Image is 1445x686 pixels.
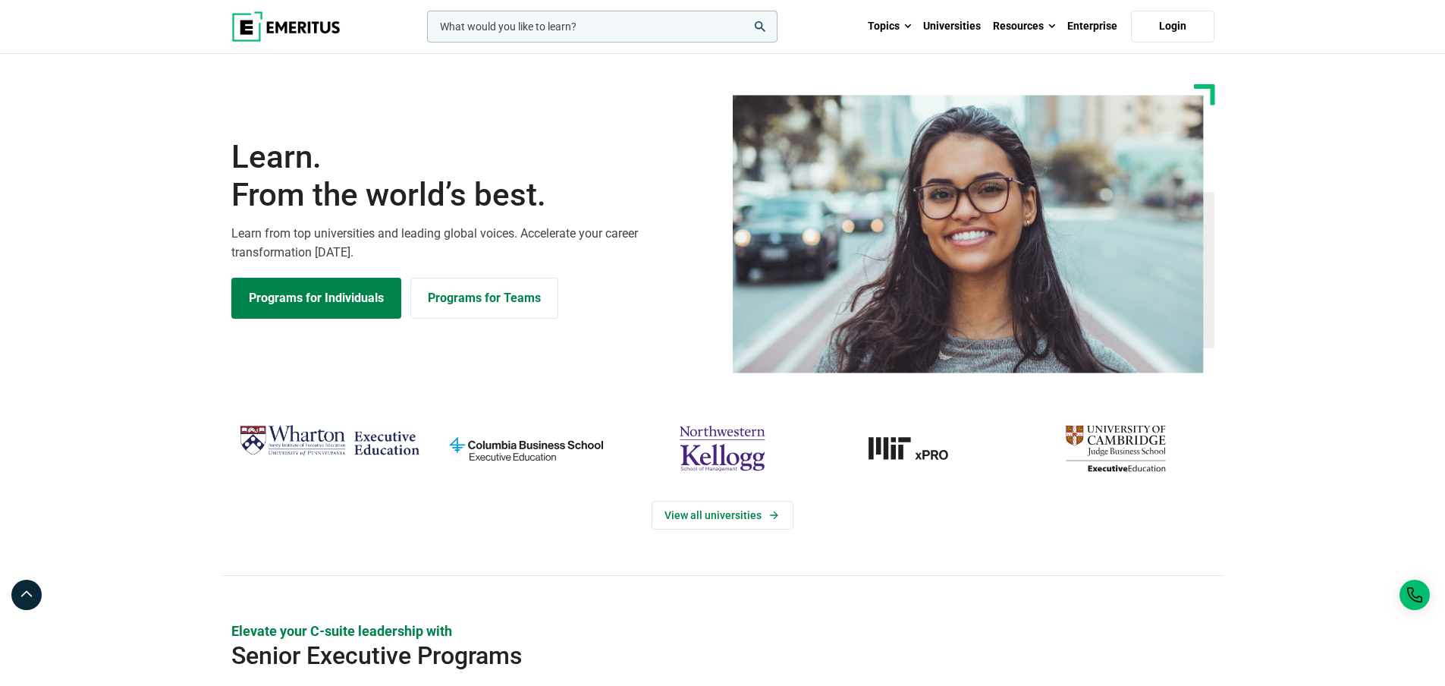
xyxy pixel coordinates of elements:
img: cambridge-judge-business-school [1025,419,1206,478]
a: View Universities [652,501,793,530]
img: Wharton Executive Education [239,419,420,464]
img: columbia-business-school [435,419,617,478]
img: MIT xPRO [828,419,1010,478]
span: From the world’s best. [231,176,714,214]
input: woocommerce-product-search-field-0 [427,11,777,42]
img: northwestern-kellogg [632,419,813,478]
a: Login [1131,11,1214,42]
h1: Learn. [231,138,714,215]
a: Explore Programs [231,278,401,319]
p: Learn from top universities and leading global voices. Accelerate your career transformation [DATE]. [231,224,714,263]
img: Learn from the world's best [733,95,1204,373]
a: Explore for Business [410,278,558,319]
a: MIT-xPRO [828,419,1010,478]
p: Elevate your C-suite leadership with [231,621,1214,640]
h2: Senior Executive Programs [231,640,1116,671]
